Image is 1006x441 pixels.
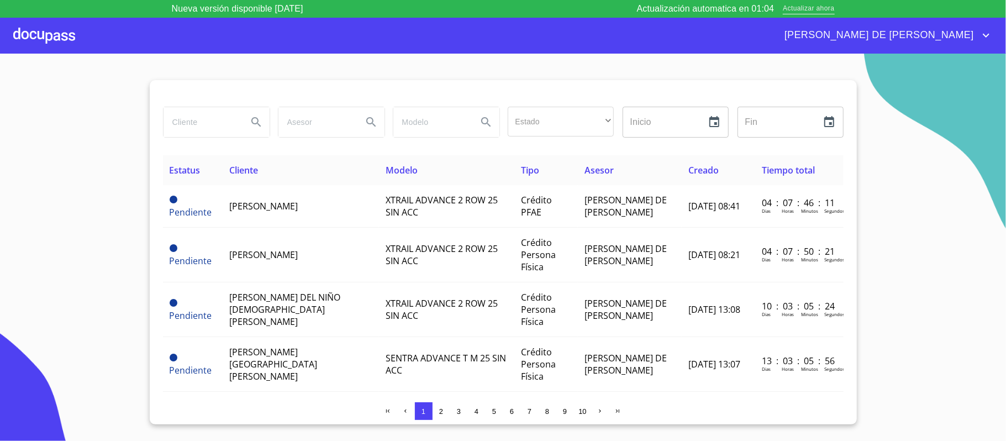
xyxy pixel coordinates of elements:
p: Nueva versión disponible [DATE] [172,2,303,15]
button: 6 [503,402,521,420]
span: Pendiente [170,196,177,203]
p: Dias [762,208,771,214]
p: Segundos [824,208,845,214]
span: Estatus [170,164,201,176]
span: XTRAIL ADVANCE 2 ROW 25 SIN ACC [386,243,498,267]
span: [DATE] 13:07 [688,358,740,370]
p: 04 : 07 : 50 : 21 [762,245,836,258]
span: XTRAIL ADVANCE 2 ROW 25 SIN ACC [386,194,498,218]
button: 5 [486,402,503,420]
span: Pendiente [170,309,212,322]
button: 8 [539,402,556,420]
span: [PERSON_NAME][GEOGRAPHIC_DATA][PERSON_NAME] [229,346,317,382]
span: Pendiente [170,255,212,267]
span: 3 [457,407,461,416]
p: Horas [782,311,794,317]
span: XTRAIL ADVANCE 2 ROW 25 SIN ACC [386,297,498,322]
span: Pendiente [170,244,177,252]
span: Pendiente [170,299,177,307]
span: Pendiente [170,206,212,218]
span: Pendiente [170,354,177,361]
span: Crédito Persona Física [521,346,556,382]
div: ​ [508,107,614,136]
p: Minutos [801,311,818,317]
button: account of current user [776,27,993,44]
span: 1 [422,407,425,416]
button: Search [243,109,270,135]
p: Minutos [801,366,818,372]
span: 9 [563,407,567,416]
p: Dias [762,256,771,262]
span: Actualizar ahora [783,3,834,15]
p: 04 : 07 : 46 : 11 [762,197,836,209]
span: Pendiente [170,364,212,376]
button: 1 [415,402,433,420]
span: Asesor [584,164,614,176]
span: [DATE] 08:41 [688,200,740,212]
p: 13 : 03 : 05 : 56 [762,355,836,367]
span: [PERSON_NAME] DE [PERSON_NAME] [584,194,667,218]
p: Segundos [824,311,845,317]
p: Minutos [801,208,818,214]
button: 3 [450,402,468,420]
p: Segundos [824,256,845,262]
button: Search [358,109,385,135]
p: Actualización automatica en 01:04 [637,2,775,15]
button: 9 [556,402,574,420]
span: [PERSON_NAME] [229,200,298,212]
span: [PERSON_NAME] DE [PERSON_NAME] [776,27,979,44]
span: [PERSON_NAME] DE [PERSON_NAME] [584,243,667,267]
button: 2 [433,402,450,420]
span: SENTRA ADVANCE T M 25 SIN ACC [386,352,506,376]
span: Crédito Persona Física [521,237,556,273]
span: Cliente [229,164,258,176]
span: Tiempo total [762,164,815,176]
span: Tipo [521,164,539,176]
span: 10 [578,407,586,416]
span: Creado [688,164,719,176]
button: 7 [521,402,539,420]
p: Segundos [824,366,845,372]
span: 6 [510,407,514,416]
span: 5 [492,407,496,416]
button: 10 [574,402,592,420]
span: 8 [545,407,549,416]
p: Horas [782,366,794,372]
span: Crédito PFAE [521,194,552,218]
span: Crédito Persona Física [521,291,556,328]
p: Dias [762,366,771,372]
span: 2 [439,407,443,416]
span: [PERSON_NAME] [229,249,298,261]
span: [DATE] 13:08 [688,303,740,316]
p: Horas [782,208,794,214]
p: 10 : 03 : 05 : 24 [762,300,836,312]
p: Horas [782,256,794,262]
span: 4 [475,407,478,416]
input: search [393,107,468,137]
p: Minutos [801,256,818,262]
span: [PERSON_NAME] DE [PERSON_NAME] [584,352,667,376]
span: [PERSON_NAME] DEL NIÑO [DEMOGRAPHIC_DATA][PERSON_NAME] [229,291,340,328]
button: Search [473,109,499,135]
span: [DATE] 08:21 [688,249,740,261]
input: search [164,107,239,137]
input: search [278,107,354,137]
span: 7 [528,407,531,416]
p: Dias [762,311,771,317]
button: 4 [468,402,486,420]
span: Modelo [386,164,418,176]
span: [PERSON_NAME] DE [PERSON_NAME] [584,297,667,322]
